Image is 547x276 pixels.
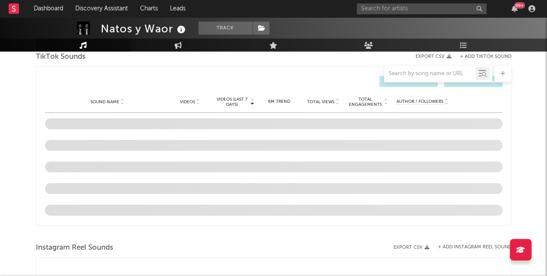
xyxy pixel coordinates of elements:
span: TikTok Sounds [36,52,86,62]
span: Videos [180,99,195,105]
input: Search by song name or URL [384,70,476,77]
button: + Add TikTok Sound [451,54,512,59]
button: + Add TikTok Sound [460,54,512,59]
span: Total Engagements [348,97,383,107]
button: Export CSV [416,54,451,59]
div: + Add Instagram Reel Sound [429,245,512,250]
div: 6M Trend [259,98,299,105]
input: Search for artists [357,3,486,14]
span: Videos (last 7 days) [214,97,249,107]
div: Natos y Waor [101,22,188,36]
button: Track [198,22,253,35]
button: 99+ [512,5,518,12]
span: Instagram Reel Sounds [36,243,113,253]
div: 99 + [514,2,525,9]
button: + Add Instagram Reel Sound [438,245,512,250]
span: Total Views [307,99,334,105]
span: Sound Name [90,99,119,105]
span: Author / Followers [397,99,443,105]
button: Export CSV [393,245,429,250]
